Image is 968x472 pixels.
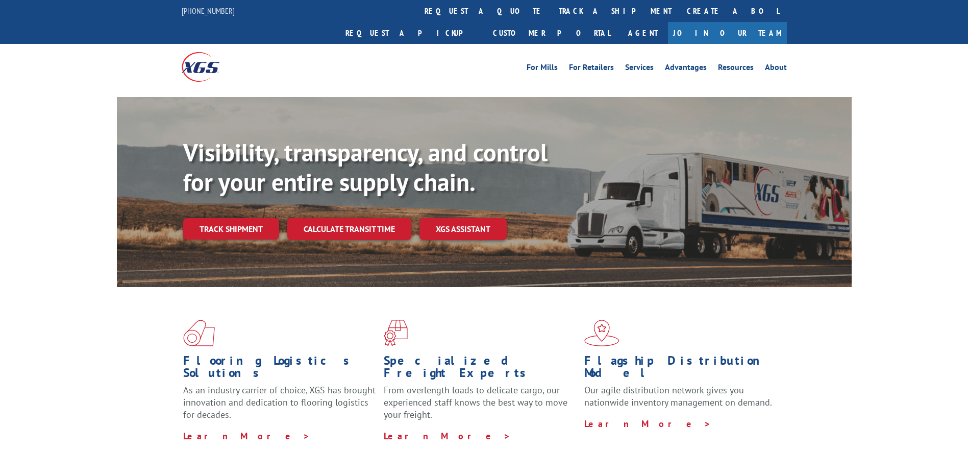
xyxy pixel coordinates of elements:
a: For Mills [527,63,558,75]
h1: Flooring Logistics Solutions [183,355,376,384]
span: Our agile distribution network gives you nationwide inventory management on demand. [584,384,772,408]
a: Resources [718,63,754,75]
a: About [765,63,787,75]
a: Learn More > [384,430,511,442]
a: Calculate transit time [287,218,411,240]
a: Advantages [665,63,707,75]
img: xgs-icon-focused-on-flooring-red [384,320,408,346]
b: Visibility, transparency, and control for your entire supply chain. [183,136,548,198]
a: Agent [618,22,668,44]
img: xgs-icon-flagship-distribution-model-red [584,320,619,346]
span: As an industry carrier of choice, XGS has brought innovation and dedication to flooring logistics... [183,384,376,420]
a: [PHONE_NUMBER] [182,6,235,16]
a: Services [625,63,654,75]
a: Learn More > [183,430,310,442]
h1: Specialized Freight Experts [384,355,577,384]
a: Track shipment [183,218,279,240]
a: XGS ASSISTANT [419,218,507,240]
a: Join Our Team [668,22,787,44]
a: Learn More > [584,418,711,430]
a: Customer Portal [485,22,618,44]
a: For Retailers [569,63,614,75]
h1: Flagship Distribution Model [584,355,777,384]
p: From overlength loads to delicate cargo, our experienced staff knows the best way to move your fr... [384,384,577,430]
img: xgs-icon-total-supply-chain-intelligence-red [183,320,215,346]
a: Request a pickup [338,22,485,44]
